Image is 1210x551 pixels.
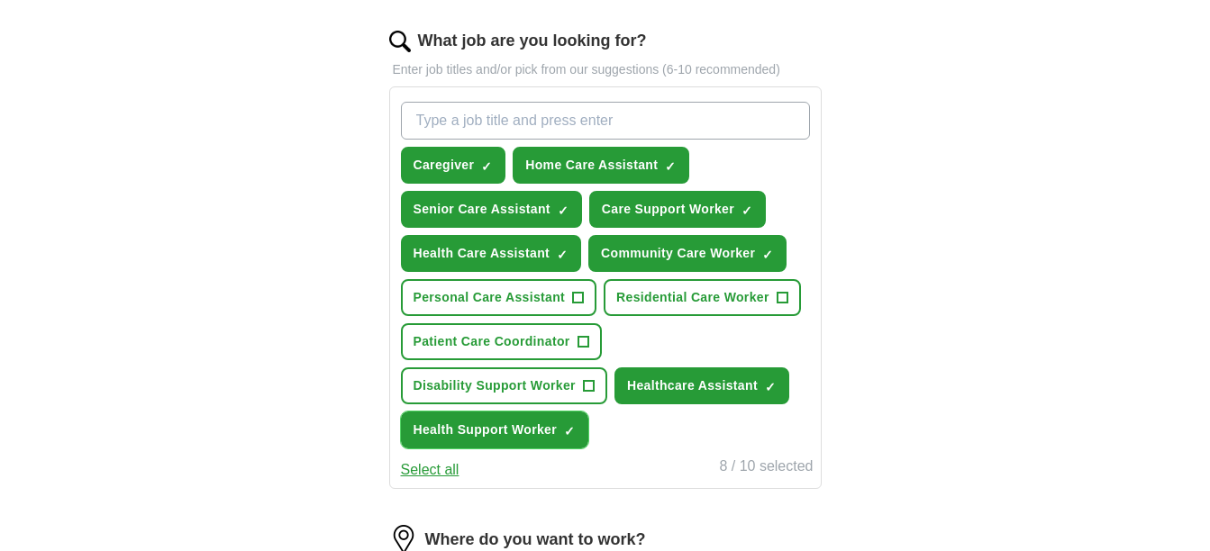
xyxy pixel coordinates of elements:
[665,159,676,174] span: ✓
[401,279,597,316] button: Personal Care Assistant
[602,200,734,219] span: Care Support Worker
[525,156,658,175] span: Home Care Assistant
[401,235,582,272] button: Health Care Assistant✓
[414,200,550,219] span: Senior Care Assistant
[414,288,566,307] span: Personal Care Assistant
[401,323,602,360] button: Patient Care Coordinator
[389,31,411,52] img: search.png
[719,456,813,481] div: 8 / 10 selected
[418,29,647,53] label: What job are you looking for?
[414,332,570,351] span: Patient Care Coordinator
[589,191,766,228] button: Care Support Worker✓
[557,248,568,262] span: ✓
[627,376,758,395] span: Healthcare Assistant
[616,288,769,307] span: Residential Care Worker
[401,147,506,184] button: Caregiver✓
[401,411,589,448] button: Health Support Worker✓
[741,203,752,218] span: ✓
[401,367,607,404] button: Disability Support Worker
[414,376,576,395] span: Disability Support Worker
[765,380,776,394] span: ✓
[564,424,575,438] span: ✓
[558,203,569,218] span: ✓
[414,244,550,263] span: Health Care Assistant
[414,420,558,439] span: Health Support Worker
[481,159,492,174] span: ✓
[401,459,459,481] button: Select all
[588,235,787,272] button: Community Care Worker✓
[604,279,801,316] button: Residential Care Worker
[614,367,789,404] button: Healthcare Assistant✓
[389,60,822,79] p: Enter job titles and/or pick from our suggestions (6-10 recommended)
[601,244,755,263] span: Community Care Worker
[513,147,689,184] button: Home Care Assistant✓
[401,191,582,228] button: Senior Care Assistant✓
[762,248,773,262] span: ✓
[401,102,810,140] input: Type a job title and press enter
[414,156,475,175] span: Caregiver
